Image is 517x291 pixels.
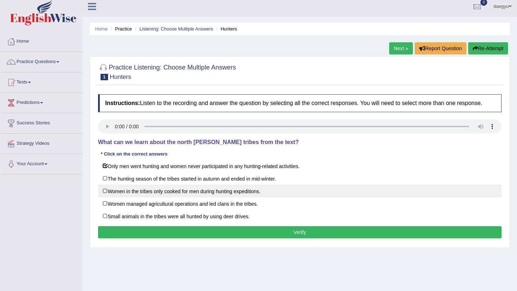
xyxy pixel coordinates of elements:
[0,134,82,152] a: Strategy Videos
[98,151,170,157] div: * Click on the correct answers
[109,25,132,32] li: Practice
[0,72,82,90] a: Tests
[98,210,502,223] label: Small animals in the tribes were all hunted by using deer drives.
[0,154,82,172] a: Your Account
[0,52,82,70] a: Practice Questions
[98,172,502,185] label: The hunting season of the tribes started in autumn and ended in mid-winter.
[98,185,502,197] label: Women in the tribes only cooked for men during hunting expeditions.
[468,42,508,54] button: Re-Attempt
[98,62,236,80] h2: Practice Listening: Choose Multiple Answers
[98,94,502,112] h4: Listen to the recording and answer the question by selecting all the correct responses. You will ...
[0,32,82,49] a: Home
[110,73,131,80] small: Hunters
[105,100,140,106] b: Instructions:
[95,26,108,32] a: Home
[415,42,466,54] button: Report Question
[98,139,502,145] h4: What can we learn about the north [PERSON_NAME] tribes from the text?
[98,159,502,172] label: Only men went hunting and women never participated in any hunting-related activities.
[0,93,82,111] a: Predictions
[98,226,502,238] button: Verify
[101,74,108,80] span: 1
[0,113,82,131] a: Success Stories
[98,197,502,210] label: Women managed agricultural operations and led clans in the tribes.
[214,25,237,32] li: Hunters
[139,26,213,32] a: Listening: Choose Multiple Answers
[389,42,413,54] a: Next »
